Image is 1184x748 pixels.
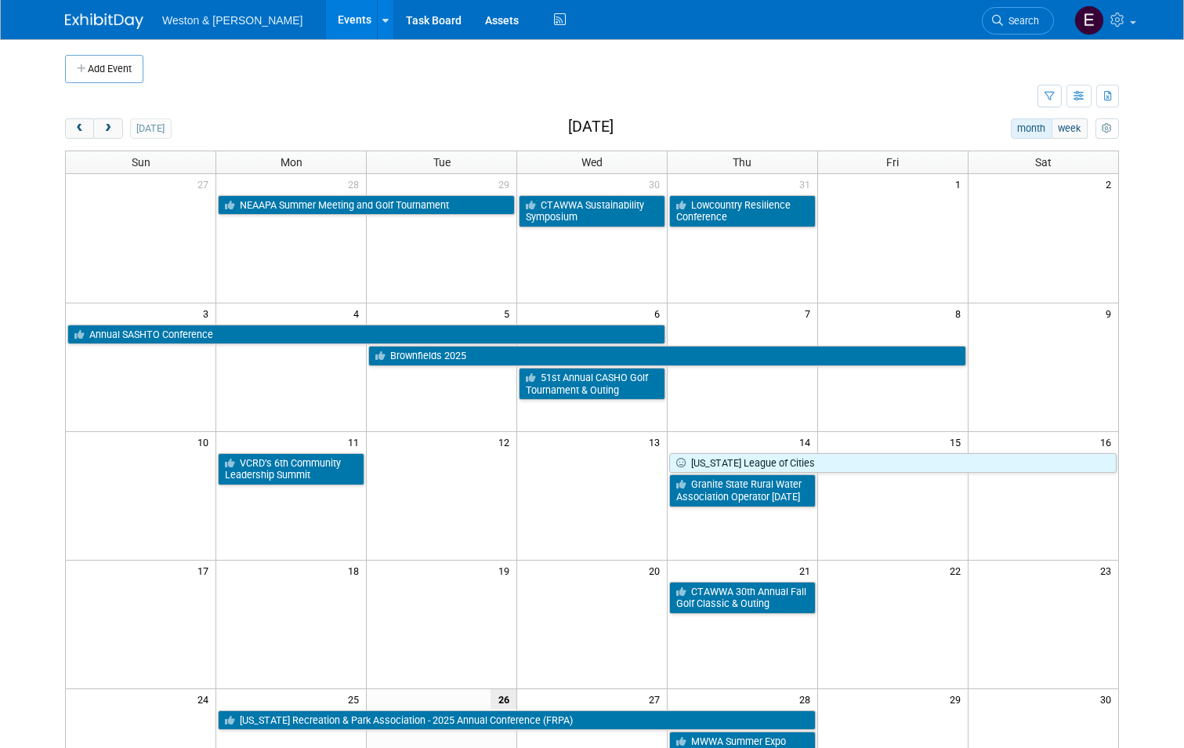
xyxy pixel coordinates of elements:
[346,689,366,709] span: 25
[581,156,603,169] span: Wed
[497,561,516,580] span: 19
[948,432,968,452] span: 15
[201,303,215,323] span: 3
[502,303,516,323] span: 5
[798,689,817,709] span: 28
[798,174,817,194] span: 31
[519,368,665,400] a: 51st Annual CASHO Golf Tournament & Outing
[647,432,667,452] span: 13
[1074,5,1104,35] img: Edyn Winter
[93,118,122,139] button: next
[196,689,215,709] span: 24
[67,325,665,345] a: Annual SASHTO Conference
[218,453,364,485] a: VCRD’s 6th Community Leadership Summit
[1035,156,1052,169] span: Sat
[65,118,94,139] button: prev
[491,689,516,709] span: 26
[982,7,1054,34] a: Search
[647,174,667,194] span: 30
[65,13,143,29] img: ExhibitDay
[647,689,667,709] span: 27
[196,561,215,580] span: 17
[196,174,215,194] span: 27
[497,432,516,452] span: 12
[1104,303,1118,323] span: 9
[346,174,366,194] span: 28
[733,156,751,169] span: Thu
[1011,118,1052,139] button: month
[1099,432,1118,452] span: 16
[346,561,366,580] span: 18
[497,174,516,194] span: 29
[1099,689,1118,709] span: 30
[803,303,817,323] span: 7
[798,561,817,580] span: 21
[568,118,614,136] h2: [DATE]
[653,303,667,323] span: 6
[886,156,899,169] span: Fri
[346,432,366,452] span: 11
[1052,118,1088,139] button: week
[1095,118,1119,139] button: myCustomButton
[65,55,143,83] button: Add Event
[1102,124,1112,134] i: Personalize Calendar
[281,156,302,169] span: Mon
[519,195,665,227] a: CTAWWA Sustainability Symposium
[1003,15,1039,27] span: Search
[669,582,816,614] a: CTAWWA 30th Annual Fall Golf Classic & Outing
[130,118,172,139] button: [DATE]
[1099,561,1118,580] span: 23
[669,474,816,507] a: Granite State Rural Water Association Operator [DATE]
[162,14,302,27] span: Weston & [PERSON_NAME]
[669,453,1117,474] a: [US_STATE] League of Cities
[368,346,965,366] a: Brownfields 2025
[132,156,150,169] span: Sun
[352,303,366,323] span: 4
[948,561,968,580] span: 22
[948,689,968,709] span: 29
[218,710,815,731] a: [US_STATE] Recreation & Park Association - 2025 Annual Conference (FRPA)
[1104,174,1118,194] span: 2
[669,195,816,227] a: Lowcountry Resilience Conference
[798,432,817,452] span: 14
[196,432,215,452] span: 10
[218,195,515,216] a: NEAAPA Summer Meeting and Golf Tournament
[433,156,451,169] span: Tue
[954,174,968,194] span: 1
[647,561,667,580] span: 20
[954,303,968,323] span: 8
